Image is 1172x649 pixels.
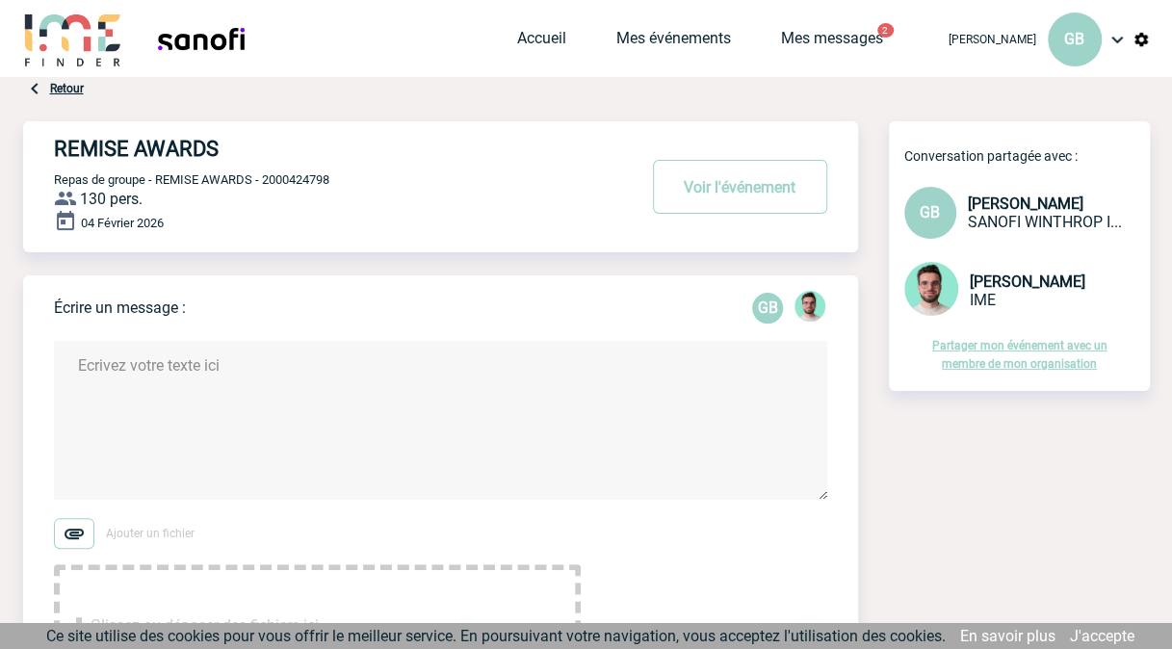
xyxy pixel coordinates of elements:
[54,172,329,187] span: Repas de groupe - REMISE AWARDS - 2000424798
[904,262,958,316] img: 121547-2.png
[794,291,825,322] img: 121547-2.png
[81,216,164,230] span: 04 Février 2026
[653,160,827,214] button: Voir l'événement
[1070,627,1134,645] a: J'accepte
[794,291,825,325] div: Benjamin ROLAND
[949,33,1036,46] span: [PERSON_NAME]
[752,293,783,324] div: Geoffroy BOUDON
[54,299,186,317] p: Écrire un message :
[877,23,894,38] button: 2
[781,29,883,56] a: Mes messages
[106,527,195,540] span: Ajouter un fichier
[616,29,731,56] a: Mes événements
[46,627,946,645] span: Ce site utilise des cookies pour vous offrir le meilleur service. En poursuivant votre navigation...
[970,273,1085,291] span: [PERSON_NAME]
[67,614,91,637] img: file_download.svg
[50,82,84,95] a: Retour
[54,137,579,161] h4: REMISE AWARDS
[23,12,123,66] img: IME-Finder
[968,213,1122,231] span: SANOFI WINTHROP INDUSTRIE
[1064,30,1084,48] span: GB
[920,203,940,221] span: GB
[517,29,566,56] a: Accueil
[970,291,996,309] span: IME
[968,195,1083,213] span: [PERSON_NAME]
[932,339,1107,371] a: Partager mon événement avec un membre de mon organisation
[904,148,1150,164] p: Conversation partagée avec :
[80,190,143,208] span: 130 pers.
[960,627,1055,645] a: En savoir plus
[752,293,783,324] p: GB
